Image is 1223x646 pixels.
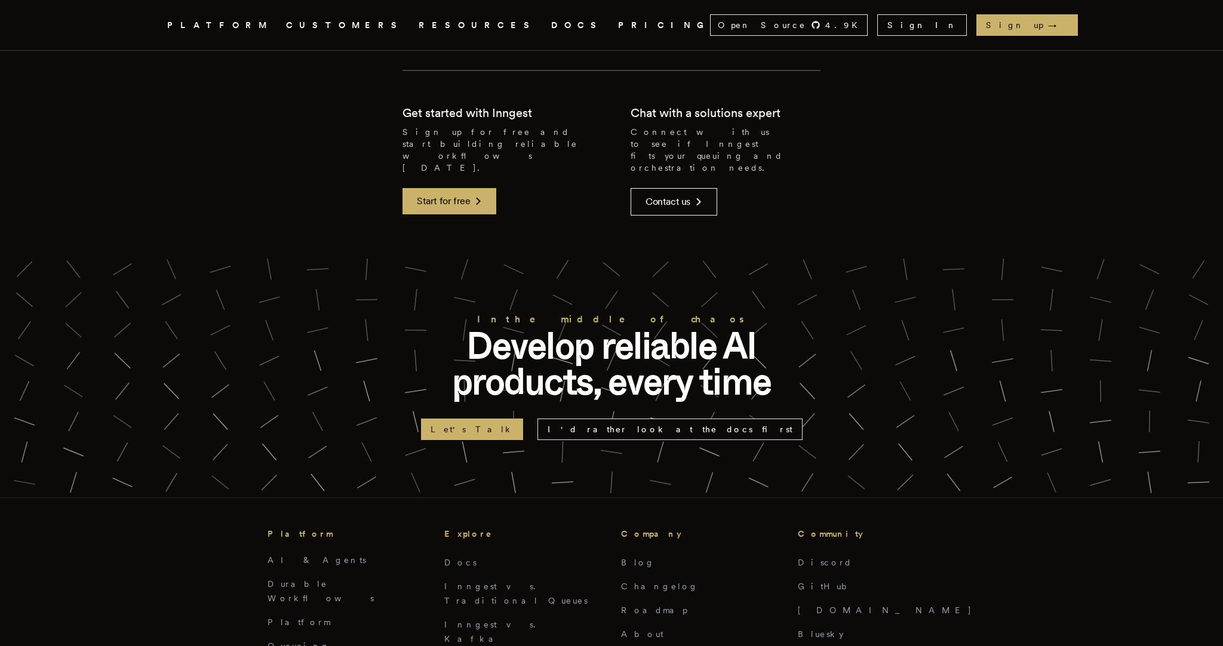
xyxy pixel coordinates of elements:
[621,605,687,615] a: Roadmap
[798,605,972,615] a: [DOMAIN_NAME]
[537,419,803,440] a: I'd rather look at the docs first
[420,311,803,328] h2: In the middle of chaos
[877,14,967,36] a: Sign In
[798,629,843,639] a: Bluesky
[268,555,366,565] a: AI & Agents
[421,419,523,440] a: Let's Talk
[718,19,806,31] span: Open Source
[618,18,710,33] a: PRICING
[621,558,655,567] a: Blog
[631,104,780,121] h2: Chat with a solutions expert
[268,579,374,603] a: Durable Workflows
[1048,19,1068,31] span: →
[268,527,425,541] h3: Platform
[268,617,330,627] a: Platform
[402,126,592,174] p: Sign up for free and start building reliable workflows [DATE].
[621,527,779,541] h3: Company
[798,582,855,591] a: GitHub
[825,19,865,31] span: 4.9 K
[286,18,404,33] a: CUSTOMERS
[444,527,602,541] h3: Explore
[444,582,588,605] a: Inngest vs. Traditional Queues
[551,18,604,33] a: DOCS
[444,558,477,567] a: Docs
[419,18,537,33] button: RESOURCES
[621,582,699,591] a: Changelog
[444,620,543,644] a: Inngest vs. Kafka
[167,18,272,33] button: PLATFORM
[420,328,803,399] p: Develop reliable AI products, every time
[798,558,852,567] a: Discord
[976,14,1078,36] a: Sign up
[798,527,955,541] h3: Community
[402,188,496,214] a: Start for free
[631,188,717,216] a: Contact us
[631,126,821,174] p: Connect with us to see if Inngest fits your queuing and orchestration needs.
[621,629,663,639] a: About
[402,104,532,121] h2: Get started with Inngest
